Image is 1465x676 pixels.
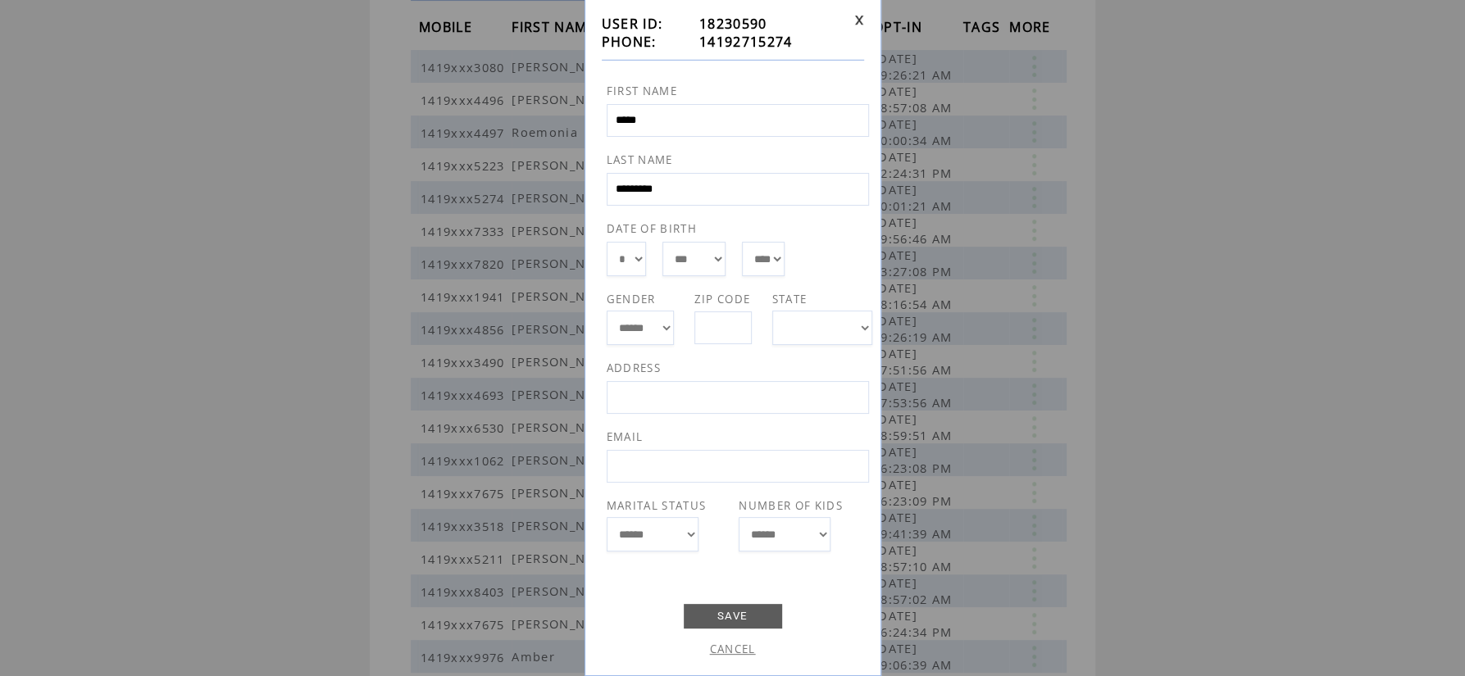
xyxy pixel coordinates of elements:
span: USER ID: [602,15,663,33]
span: EMAIL [607,429,644,444]
span: DATE OF BIRTH [607,221,697,236]
span: ZIP CODE [694,292,751,306]
a: SAVE [684,604,782,628]
span: 14192715274 [699,33,793,51]
span: FIRST NAME [607,84,677,98]
span: ADDRESS [607,361,661,375]
span: LAST NAME [607,152,673,167]
a: CANCEL [710,642,756,656]
span: NUMBER OF KIDS [739,498,843,513]
span: PHONE: [602,33,657,51]
span: 18230590 [699,15,767,33]
span: STATE [772,292,808,306]
span: GENDER [607,292,656,306]
span: MARITAL STATUS [607,498,707,513]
